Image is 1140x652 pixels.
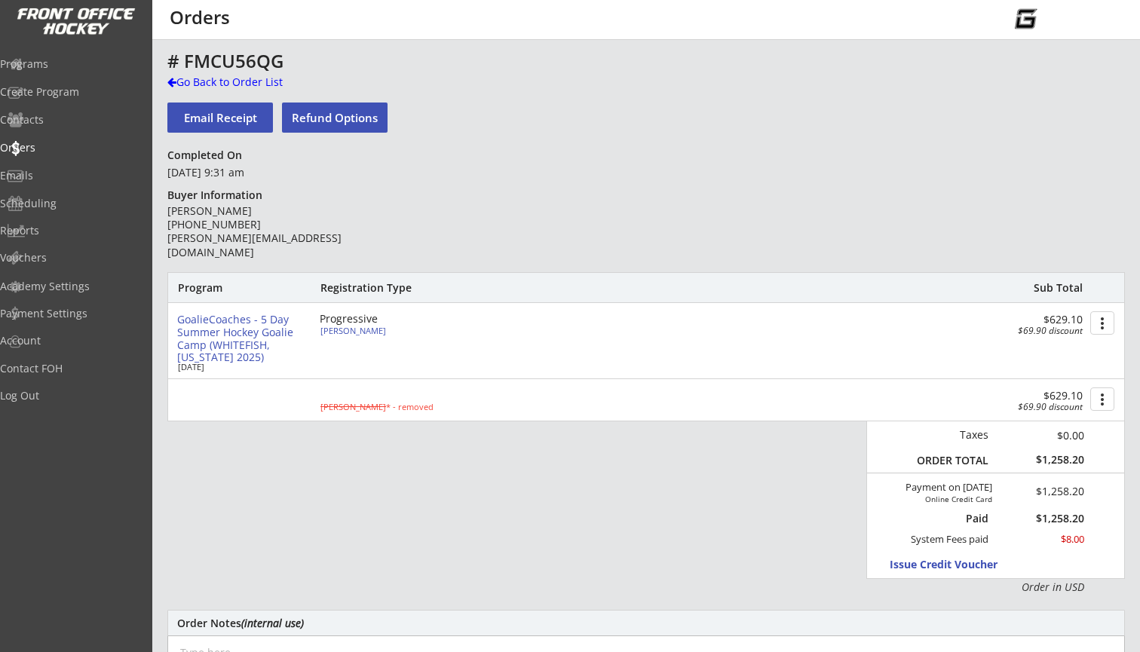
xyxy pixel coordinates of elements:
div: Order in USD [910,580,1084,595]
div: $69.90 discount [989,403,1083,412]
button: more_vert [1090,311,1114,335]
div: $629.10 [989,314,1083,326]
div: [PERSON_NAME] [320,326,489,335]
div: EARLY BIRD [989,326,1083,338]
div: Program [178,281,259,295]
div: $69.90 discount [989,326,1083,335]
div: Sub Total [1017,281,1083,295]
div: Completed On [167,148,249,162]
button: Refund Options [282,103,388,133]
div: # FMCU56QG [167,52,890,70]
div: Order Notes [177,617,1115,629]
div: $629.10 [989,390,1083,403]
div: $1,258.20 [999,513,1084,524]
div: * - removed [320,403,489,411]
div: $1,258.20 [999,453,1084,467]
div: $0.00 [999,427,1084,443]
div: $8.00 [999,533,1084,546]
button: Email Receipt [167,103,273,133]
div: EARLY BIRD [989,403,1083,415]
div: System Fees paid [897,533,988,546]
div: GoalieCoaches - 5 Day Summer Hockey Goalie Camp (WHITEFISH, [US_STATE] 2025) [177,314,308,364]
div: [PERSON_NAME] [PHONE_NUMBER] [PERSON_NAME][EMAIL_ADDRESS][DOMAIN_NAME] [167,204,385,259]
div: Online Credit Card [907,494,992,504]
div: Payment on [DATE] [872,482,992,494]
div: $1,258.20 [1012,486,1084,497]
s: [PERSON_NAME] [320,401,386,412]
button: Issue Credit Voucher [890,554,1029,574]
button: more_vert [1090,387,1114,411]
div: [DATE] 9:31 am [167,165,385,180]
em: (internal use) [241,616,304,630]
div: ORDER TOTAL [910,454,988,467]
div: Removed [320,403,489,412]
div: Progressive [320,314,493,324]
div: Taxes [910,428,988,442]
div: Buyer Information [167,188,269,202]
div: Registration Type [320,281,493,295]
div: Go Back to Order List [167,75,323,90]
div: Paid [919,512,988,525]
div: [DATE] [178,363,299,371]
